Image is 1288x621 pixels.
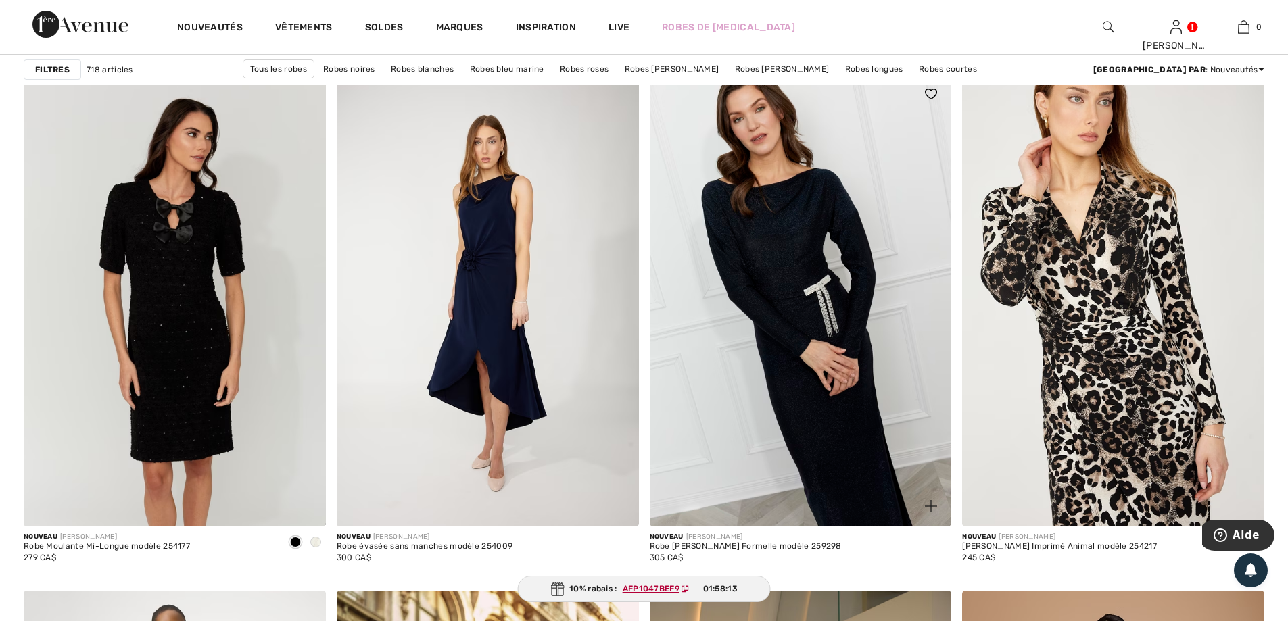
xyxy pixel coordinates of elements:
[650,542,842,551] div: Robe [PERSON_NAME] Formelle modèle 259298
[703,582,738,595] span: 01:58:13
[1093,64,1264,76] div: : Nouveautés
[243,59,314,78] a: Tous les robes
[24,553,56,562] span: 279 CA$
[24,542,190,551] div: Robe Moulante Mi-Longue modèle 254177
[463,60,551,78] a: Robes bleu marine
[316,60,382,78] a: Robes noires
[35,64,70,76] strong: Filtres
[365,22,404,36] a: Soldes
[650,74,952,526] a: Robe Maxi Fourreau Formelle modèle 259298. Twilight
[337,532,512,542] div: [PERSON_NAME]
[962,542,1157,551] div: [PERSON_NAME] Imprimé Animal modèle 254217
[618,60,726,78] a: Robes [PERSON_NAME]
[1103,19,1114,35] img: recherche
[1170,20,1182,33] a: Se connecter
[662,20,795,34] a: Robes de [MEDICAL_DATA]
[337,553,371,562] span: 300 CA$
[517,576,771,602] div: 10% rabais :
[306,532,326,554] div: Winter White
[1210,19,1277,35] a: 0
[1093,65,1206,74] strong: [GEOGRAPHIC_DATA] par
[1238,19,1249,35] img: Mon panier
[912,60,984,78] a: Robes courtes
[962,553,995,562] span: 245 CA$
[1256,21,1262,33] span: 0
[838,60,910,78] a: Robes longues
[436,22,483,36] a: Marques
[24,74,326,526] img: Robe Moulante Mi-Longue modèle 254177. Noir
[1143,39,1209,53] div: [PERSON_NAME]
[650,532,684,541] span: Nouveau
[623,584,679,593] ins: AFP1047BEF9
[24,532,57,541] span: Nouveau
[553,60,615,78] a: Robes roses
[609,20,629,34] a: Live
[24,532,190,542] div: [PERSON_NAME]
[550,582,564,596] img: Gift.svg
[384,60,460,78] a: Robes blanches
[925,89,937,99] img: heart_black_full.svg
[177,22,243,36] a: Nouveautés
[87,64,133,76] span: 718 articles
[337,74,639,526] img: Robe évasée sans manches modèle 254009. Midnight
[650,532,842,542] div: [PERSON_NAME]
[728,60,836,78] a: Robes [PERSON_NAME]
[1170,19,1182,35] img: Mes infos
[962,74,1264,526] img: Robe Portefeuille Imprimé Animal modèle 254217. Beige/Noir
[650,553,684,562] span: 305 CA$
[962,532,996,541] span: Nouveau
[1202,520,1274,553] iframe: Ouvre un widget dans lequel vous pouvez trouver plus d’informations
[275,22,333,36] a: Vêtements
[337,532,371,541] span: Nouveau
[925,500,937,512] img: plus_v2.svg
[516,22,576,36] span: Inspiration
[32,11,128,38] img: 1ère Avenue
[285,532,306,554] div: Black
[337,542,512,551] div: Robe évasée sans manches modèle 254009
[962,532,1157,542] div: [PERSON_NAME]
